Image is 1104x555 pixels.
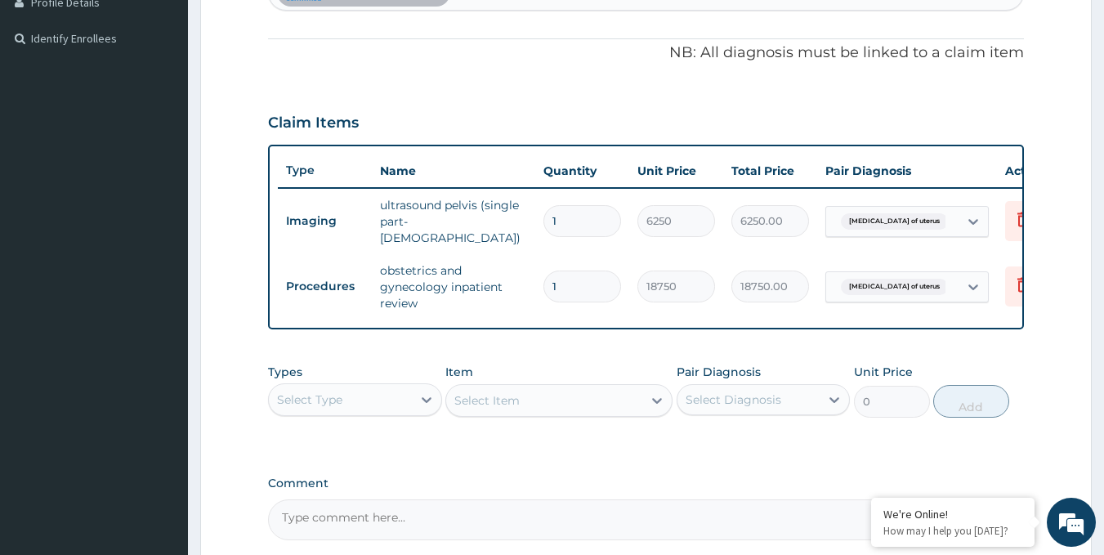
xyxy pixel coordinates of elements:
td: Imaging [278,206,372,236]
p: NB: All diagnosis must be linked to a claim item [268,43,1025,64]
th: Unit Price [629,154,723,187]
div: Chat with us now [85,92,275,113]
div: We're Online! [883,507,1022,521]
td: obstetrics and gynecology inpatient review [372,254,535,320]
th: Actions [997,154,1079,187]
img: d_794563401_company_1708531726252_794563401 [30,82,66,123]
span: [MEDICAL_DATA] of uterus [841,279,948,295]
td: Procedures [278,271,372,302]
label: Types [268,365,302,379]
th: Name [372,154,535,187]
h3: Claim Items [268,114,359,132]
th: Pair Diagnosis [817,154,997,187]
span: [MEDICAL_DATA] of uterus [841,213,948,230]
textarea: Type your message and hit 'Enter' [8,376,311,433]
button: Add [933,385,1009,418]
div: Minimize live chat window [268,8,307,47]
label: Pair Diagnosis [677,364,761,380]
th: Quantity [535,154,629,187]
label: Unit Price [854,364,913,380]
td: ultrasound pelvis (single part- [DEMOGRAPHIC_DATA]) [372,189,535,254]
div: Select Type [277,392,342,408]
label: Item [445,364,473,380]
div: Select Diagnosis [686,392,781,408]
th: Type [278,155,372,186]
span: We're online! [95,171,226,336]
th: Total Price [723,154,817,187]
label: Comment [268,477,1025,490]
p: How may I help you today? [883,524,1022,538]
